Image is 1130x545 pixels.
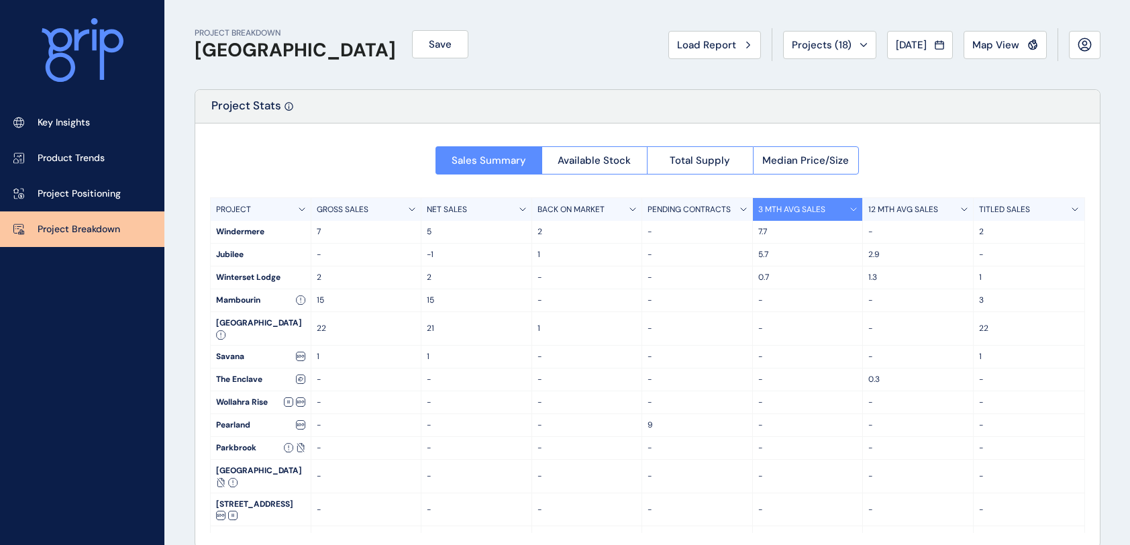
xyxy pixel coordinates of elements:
p: - [868,226,968,238]
span: Available Stock [558,154,631,167]
p: - [648,323,747,334]
p: 5 [537,532,637,543]
p: - [537,351,637,362]
p: - [317,397,416,408]
p: 12 MTH AVG SALES [868,204,938,215]
p: - [979,504,1079,515]
button: [DATE] [887,31,953,59]
p: - [979,442,1079,454]
p: - [758,504,858,515]
p: - [537,419,637,431]
p: 15 [427,295,526,306]
p: 0.3 [868,374,968,385]
div: Windermere [211,221,311,243]
span: Projects ( 18 ) [792,38,852,52]
div: [GEOGRAPHIC_DATA] [211,460,311,493]
p: - [648,397,747,408]
p: 2 [537,226,637,238]
p: - [868,419,968,431]
p: Project Positioning [38,187,121,201]
p: 3 MTH AVG SALES [758,204,825,215]
p: PENDING CONTRACTS [648,204,731,215]
p: 5.7 [758,249,858,260]
p: - [537,272,637,283]
p: - [537,504,637,515]
p: PROJECT BREAKDOWN [195,28,396,39]
p: - [758,470,858,482]
p: - [537,397,637,408]
p: - [979,374,1079,385]
p: GROSS SALES [317,204,368,215]
span: Total Supply [670,154,730,167]
p: BACK ON MARKET [537,204,605,215]
p: Project Stats [211,98,281,123]
p: - [758,397,858,408]
p: - [868,323,968,334]
p: Project Breakdown [38,223,120,236]
p: - [979,532,1079,543]
p: 1 [537,249,637,260]
p: - [317,374,416,385]
p: 1 [537,323,637,334]
span: Load Report [677,38,736,52]
p: 0.7 [758,272,858,283]
p: - [868,442,968,454]
p: 21 [427,323,526,334]
p: - [537,470,637,482]
p: 1 [979,351,1079,362]
p: 1.3 [868,272,968,283]
p: - [648,442,747,454]
div: [GEOGRAPHIC_DATA] [211,312,311,345]
p: - [648,532,747,543]
p: - [537,295,637,306]
p: - [648,374,747,385]
p: - [868,470,968,482]
p: 1 [317,351,416,362]
span: [DATE] [896,38,927,52]
button: Save [412,30,468,58]
p: - [317,470,416,482]
button: Projects (18) [783,31,876,59]
p: 18 [317,532,416,543]
p: 22 [979,323,1079,334]
p: Key Insights [38,116,90,130]
span: Save [429,38,452,51]
button: Available Stock [542,146,648,175]
p: - [979,470,1079,482]
p: - [427,419,526,431]
h1: [GEOGRAPHIC_DATA] [195,39,396,62]
div: Jubilee [211,244,311,266]
p: 5 [427,226,526,238]
p: - [979,249,1079,260]
p: 7 [317,226,416,238]
button: Sales Summary [435,146,542,175]
p: TITLED SALES [979,204,1030,215]
p: - [427,470,526,482]
div: Mambourin [211,289,311,311]
p: - [648,504,747,515]
p: - [317,504,416,515]
p: - [758,419,858,431]
p: 2 [979,226,1079,238]
div: Winterset Lodge [211,266,311,289]
p: 7.7 [758,226,858,238]
div: Parkbrook [211,437,311,459]
p: 9 [648,419,747,431]
p: PROJECT [216,204,251,215]
p: - [868,295,968,306]
p: 2 [427,272,526,283]
span: Sales Summary [452,154,526,167]
div: [STREET_ADDRESS] [211,493,311,526]
button: Load Report [668,31,761,59]
button: Total Supply [647,146,753,175]
p: - [758,323,858,334]
p: - [427,374,526,385]
p: - [868,351,968,362]
button: Map View [964,31,1047,59]
p: - [648,249,747,260]
div: The Enclave [211,368,311,391]
div: Pearland [211,414,311,436]
p: - [648,295,747,306]
p: - [758,351,858,362]
p: - [317,419,416,431]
